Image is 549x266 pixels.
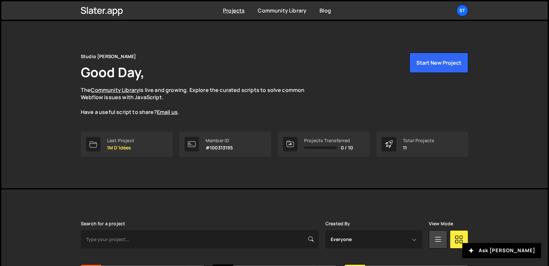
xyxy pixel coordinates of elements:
[409,53,468,73] button: Start New Project
[223,7,245,14] a: Projects
[81,221,125,226] label: Search for a project
[456,5,468,16] a: St
[206,145,233,150] p: #100313195
[325,221,350,226] label: Created By
[462,243,541,258] button: Ask [PERSON_NAME]
[403,138,434,143] div: Total Projects
[319,7,331,14] a: Blog
[403,145,434,150] p: 11
[341,145,353,150] span: 0 / 10
[81,86,317,116] p: The is live and growing. Explore the curated scripts to solve common Webflow issues with JavaScri...
[81,53,136,60] div: Studio [PERSON_NAME]
[258,7,306,14] a: Community Library
[429,221,453,226] label: View Mode
[107,145,134,150] p: 1M D'Idées
[206,138,233,143] div: Member ID
[81,63,144,81] h1: Good Day,
[81,230,319,249] input: Type your project...
[91,86,139,94] a: Community Library
[157,108,178,116] a: Email us
[107,138,134,143] div: Last Project
[81,132,173,157] a: Last Project 1M D'Idées
[304,138,353,143] div: Projects Transferred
